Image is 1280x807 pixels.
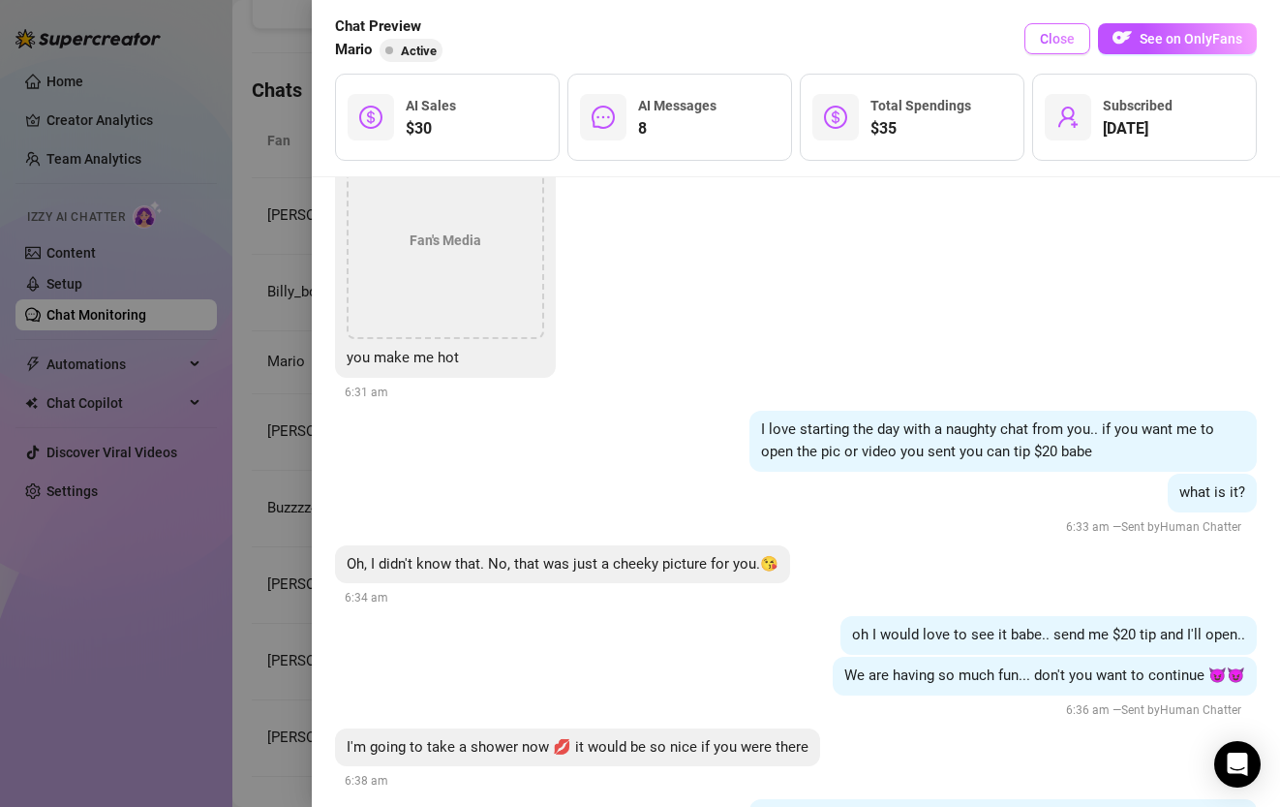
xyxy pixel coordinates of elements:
span: 6:34 am [345,591,388,605]
span: AI Messages [638,98,716,113]
span: dollar [359,106,382,129]
div: Open Intercom Messenger [1214,741,1261,788]
span: $35 [870,117,971,140]
a: OFSee on OnlyFans [1098,23,1257,55]
span: Chat Preview [335,16,450,39]
span: See on OnlyFans [1140,31,1242,47]
span: I'm going to take a shower now 💋 it would be so nice if you were there [347,738,808,756]
span: oh I would love to see it babe.. send me $20 tip and I'll open.. [852,626,1245,643]
span: user-add [1056,106,1080,129]
button: Close [1024,23,1090,54]
span: Close [1040,31,1075,47]
span: I love starting the day with a naughty chat from you.. if you want me to open the pic or video yo... [761,420,1214,461]
span: $30 [406,117,456,140]
span: 8 [638,117,716,140]
span: Oh, I didn't know that. No, that was just a cheeky picture for you.😘 [347,555,778,573]
span: 6:36 am — [1066,703,1247,717]
span: We are having so much fun... don't you want to continue 😈😈 [844,667,1245,684]
span: message [592,106,615,129]
span: Active [401,44,437,58]
span: you make me hot [347,349,459,366]
span: Sent by Human Chatter [1121,703,1241,717]
button: OFSee on OnlyFans [1098,23,1257,54]
span: 6:33 am — [1066,520,1247,534]
span: AI Sales [406,98,456,113]
span: Total Spendings [870,98,971,113]
span: what is it? [1179,483,1245,501]
img: OF [1112,28,1132,47]
span: 6:38 am [345,774,388,788]
span: Sent by Human Chatter [1121,520,1241,534]
span: 6:31 am [345,386,388,399]
div: Fan's Media [347,141,544,339]
span: [DATE] [1103,117,1173,140]
span: dollar [824,106,847,129]
span: Mario [335,39,372,62]
span: Subscribed [1103,98,1173,113]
